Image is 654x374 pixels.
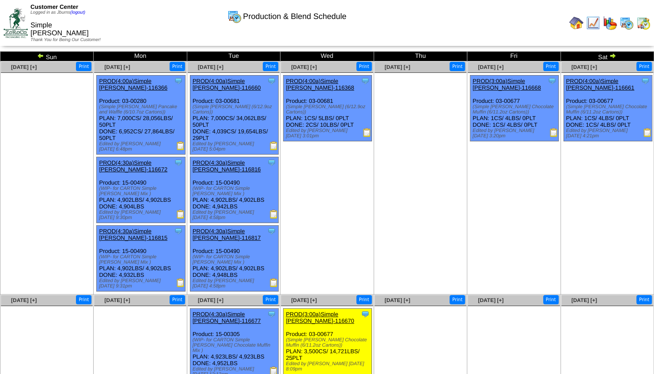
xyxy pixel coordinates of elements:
a: PROD(4:30a)Simple [PERSON_NAME]-116677 [193,311,261,324]
a: [DATE] [+] [385,64,410,70]
div: (Simple [PERSON_NAME] Chocolate Muffin (6/11.2oz Cartons)) [286,337,371,348]
img: Production Report [176,141,185,150]
a: PROD(4:00a)Simple [PERSON_NAME]-116661 [566,78,635,91]
button: Print [76,62,91,71]
a: [DATE] [+] [478,64,503,70]
div: Edited by [PERSON_NAME] [DATE] 3:20pm [473,128,558,139]
div: (WIP- for CARTON Simple [PERSON_NAME] Mix ) [99,254,185,265]
img: Production Report [176,278,185,287]
span: Customer Center [30,4,78,10]
a: PROD(3:00a)Simple [PERSON_NAME]-116668 [473,78,541,91]
div: Product: 03-00677 PLAN: 1CS / 4LBS / 0PLT DONE: 1CS / 4LBS / 0PLT [470,76,559,141]
div: (WIP- for CARTON Simple [PERSON_NAME] Mix ) [99,186,185,196]
a: [DATE] [+] [104,64,130,70]
a: [DATE] [+] [571,64,597,70]
img: home.gif [569,16,583,30]
td: Mon [94,52,187,61]
img: Tooltip [267,158,276,167]
button: Print [170,295,185,304]
td: Sun [0,52,94,61]
div: Product: 15-00490 PLAN: 4,902LBS / 4,902LBS DONE: 4,948LBS [190,226,278,291]
div: Product: 03-00280 PLAN: 7,000CS / 28,056LBS / 50PLT DONE: 6,952CS / 27,864LBS / 50PLT [97,76,185,155]
div: (Simple [PERSON_NAME] (6/12.9oz Cartons)) [193,104,278,115]
a: [DATE] [+] [11,64,37,70]
button: Print [543,62,559,71]
a: [DATE] [+] [104,297,130,303]
img: Production Report [176,210,185,219]
div: Edited by [PERSON_NAME] [DATE] 9:30pm [99,210,185,220]
td: Sat [560,52,654,61]
div: Edited by [PERSON_NAME] [DATE] 5:04pm [193,141,278,152]
img: Production Report [549,128,558,137]
a: [DATE] [+] [198,64,223,70]
div: Product: 15-00490 PLAN: 4,902LBS / 4,902LBS DONE: 4,942LBS [190,157,278,223]
button: Print [76,295,91,304]
a: PROD(4:00a)Simple [PERSON_NAME]-116366 [99,78,167,91]
button: Print [356,295,372,304]
button: Print [356,62,372,71]
a: [DATE] [+] [478,297,503,303]
div: Edited by [PERSON_NAME] [DATE] 4:58pm [193,210,278,220]
div: Edited by [PERSON_NAME] [DATE] 8:09pm [286,361,371,372]
img: Tooltip [361,310,370,318]
button: Print [636,62,652,71]
img: Production Report [363,128,371,137]
span: Production & Blend Schedule [243,12,346,21]
a: PROD(3:00a)Simple [PERSON_NAME]-116670 [286,311,354,324]
button: Print [263,62,278,71]
img: calendarprod.gif [620,16,634,30]
img: Production Report [269,141,278,150]
div: Product: 03-00677 PLAN: 1CS / 4LBS / 0PLT DONE: 1CS / 4LBS / 0PLT [563,76,652,141]
span: Thank You for Being Our Customer! [30,38,101,42]
img: calendarprod.gif [227,9,242,23]
div: (WIP- for CARTON Simple [PERSON_NAME] Chocolate Muffin Mix ) [193,337,278,353]
img: Tooltip [548,76,556,85]
button: Print [450,62,465,71]
img: Tooltip [174,158,183,167]
img: calendarinout.gif [636,16,650,30]
div: Product: 03-00681 PLAN: 1CS / 5LBS / 0PLT DONE: 2CS / 10LBS / 0PLT [284,76,372,141]
a: PROD(4:30a)Simple [PERSON_NAME]-116816 [193,159,261,173]
img: Tooltip [641,76,650,85]
a: [DATE] [+] [291,64,317,70]
div: (Simple [PERSON_NAME] Pancake and Waffle (6/10.7oz Cartons)) [99,104,185,115]
button: Print [450,295,465,304]
button: Print [543,295,559,304]
a: PROD(4:30a)Simple [PERSON_NAME]-116817 [193,228,261,241]
div: (Simple [PERSON_NAME] Chocolate Muffin (6/11.2oz Cartons)) [566,104,652,115]
img: line_graph.gif [586,16,600,30]
td: Thu [374,52,467,61]
img: Production Report [643,128,652,137]
img: Tooltip [174,227,183,235]
img: Tooltip [267,310,276,318]
a: [DATE] [+] [11,297,37,303]
td: Fri [467,52,560,61]
div: Edited by [PERSON_NAME] [DATE] 4:58pm [193,278,278,289]
div: Edited by [PERSON_NAME] [DATE] 3:01pm [286,128,371,139]
div: Edited by [PERSON_NAME] [DATE] 4:21pm [566,128,652,139]
div: Product: 03-00681 PLAN: 7,000CS / 34,062LBS / 50PLT DONE: 4,039CS / 19,654LBS / 29PLT [190,76,278,155]
td: Wed [280,52,374,61]
button: Print [170,62,185,71]
img: Tooltip [267,227,276,235]
a: [DATE] [+] [198,297,223,303]
div: Product: 15-00490 PLAN: 4,902LBS / 4,902LBS DONE: 4,932LBS [97,226,185,291]
span: Simple [PERSON_NAME] [30,22,89,37]
img: arrowleft.gif [37,52,44,59]
div: (Simple [PERSON_NAME] Chocolate Muffin (6/11.2oz Cartons)) [473,104,558,115]
div: (Simple [PERSON_NAME] (6/12.9oz Cartons)) [286,104,371,115]
img: graph.gif [603,16,617,30]
a: [DATE] [+] [385,297,410,303]
img: arrowright.gif [609,52,616,59]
